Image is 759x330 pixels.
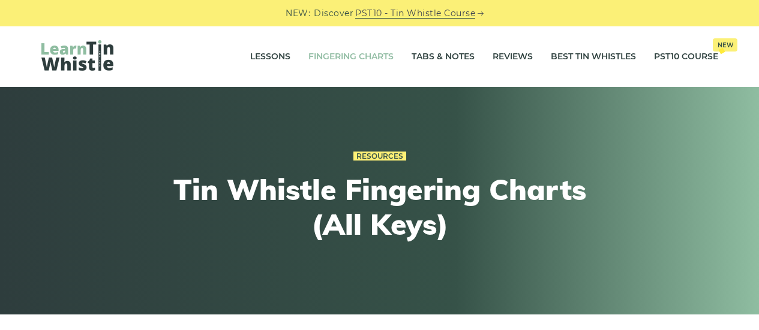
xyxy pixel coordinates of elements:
a: Fingering Charts [308,42,394,72]
img: LearnTinWhistle.com [41,40,113,71]
a: Resources [353,152,406,161]
h1: Tin Whistle Fingering Charts (All Keys) [159,172,601,241]
a: Tabs & Notes [412,42,475,72]
a: PST10 CourseNew [654,42,718,72]
a: Best Tin Whistles [551,42,636,72]
span: New [713,38,737,52]
a: Lessons [250,42,290,72]
a: Reviews [493,42,533,72]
